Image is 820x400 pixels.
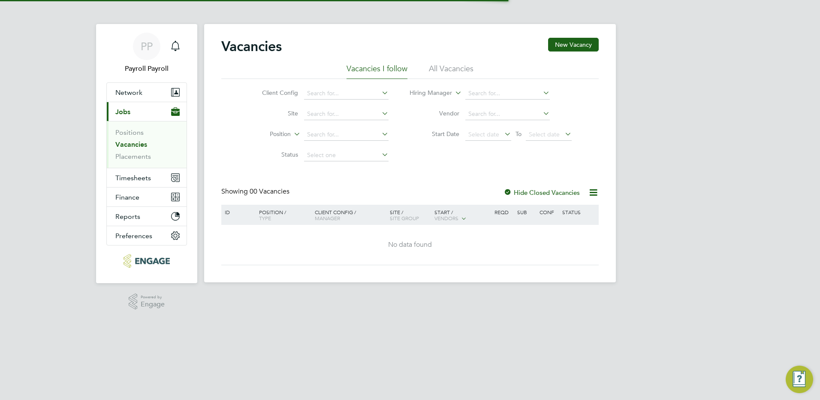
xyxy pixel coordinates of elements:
[304,149,389,161] input: Select one
[390,215,419,221] span: Site Group
[249,89,298,97] label: Client Config
[115,108,130,116] span: Jobs
[115,140,147,148] a: Vacancies
[106,33,187,74] a: PPPayroll Payroll
[465,108,550,120] input: Search for...
[529,130,560,138] span: Select date
[410,109,459,117] label: Vendor
[115,212,140,221] span: Reports
[221,38,282,55] h2: Vacancies
[388,205,433,225] div: Site /
[221,187,291,196] div: Showing
[124,254,169,268] img: txmrecruit-logo-retina.png
[223,205,253,219] div: ID
[513,128,524,139] span: To
[313,205,388,225] div: Client Config /
[304,129,389,141] input: Search for...
[347,64,407,79] li: Vacancies I follow
[403,89,452,97] label: Hiring Manager
[249,151,298,158] label: Status
[115,152,151,161] a: Placements
[259,215,271,221] span: Type
[223,240,597,249] div: No data found
[253,205,313,225] div: Position /
[129,294,165,310] a: Powered byEngage
[465,88,550,100] input: Search for...
[107,226,187,245] button: Preferences
[107,121,187,168] div: Jobs
[503,188,580,197] label: Hide Closed Vacancies
[250,187,289,196] span: 00 Vacancies
[141,301,165,308] span: Engage
[315,215,340,221] span: Manager
[432,205,492,226] div: Start /
[141,41,153,52] span: PP
[434,215,458,221] span: Vendors
[410,130,459,138] label: Start Date
[115,128,144,136] a: Positions
[106,64,187,74] span: Payroll Payroll
[106,254,187,268] a: Go to home page
[96,24,197,283] nav: Main navigation
[107,102,187,121] button: Jobs
[560,205,597,219] div: Status
[492,205,515,219] div: Reqd
[241,130,291,139] label: Position
[115,174,151,182] span: Timesheets
[304,88,389,100] input: Search for...
[115,88,142,97] span: Network
[468,130,499,138] span: Select date
[429,64,473,79] li: All Vacancies
[537,205,560,219] div: Conf
[115,232,152,240] span: Preferences
[304,108,389,120] input: Search for...
[515,205,537,219] div: Sub
[107,168,187,187] button: Timesheets
[249,109,298,117] label: Site
[107,207,187,226] button: Reports
[107,188,187,206] button: Finance
[141,294,165,301] span: Powered by
[548,38,599,52] button: New Vacancy
[115,193,139,201] span: Finance
[107,83,187,102] button: Network
[786,366,813,393] button: Engage Resource Center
